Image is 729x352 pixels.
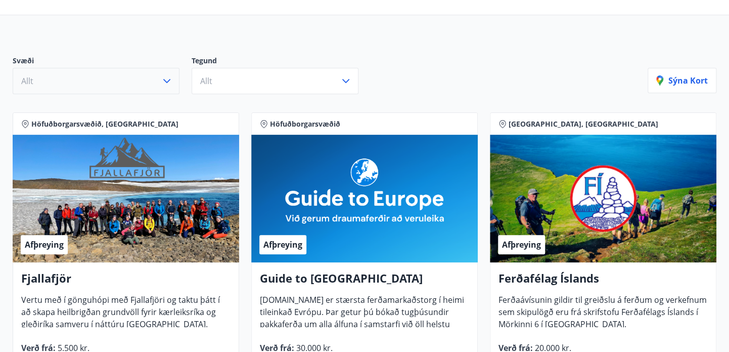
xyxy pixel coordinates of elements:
h4: Fjallafjör [21,270,231,294]
span: [GEOGRAPHIC_DATA], [GEOGRAPHIC_DATA] [509,119,658,129]
span: Afþreying [502,239,541,250]
button: Sýna kort [648,68,716,93]
span: Ferðaávísunin gildir til greiðslu á ferðum og verkefnum sem skipulögð eru frá skrifstofu Ferðafél... [498,294,707,338]
span: Allt [21,75,33,87]
p: Sýna kort [656,75,708,86]
span: Höfuðborgarsvæðið [270,119,340,129]
p: Tegund [192,56,371,68]
span: Afþreying [263,239,302,250]
span: Höfuðborgarsvæðið, [GEOGRAPHIC_DATA] [31,119,178,129]
button: Allt [13,68,179,94]
span: Afþreying [25,239,64,250]
h4: Guide to [GEOGRAPHIC_DATA] [260,270,469,294]
button: Allt [192,68,358,94]
h4: Ferðafélag Íslands [498,270,708,294]
span: Allt [200,75,212,87]
p: Svæði [13,56,192,68]
span: Vertu með í gönguhópi með Fjallafjöri og taktu þátt í að skapa heilbrigðan grundvöll fyrir kærlei... [21,294,220,338]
